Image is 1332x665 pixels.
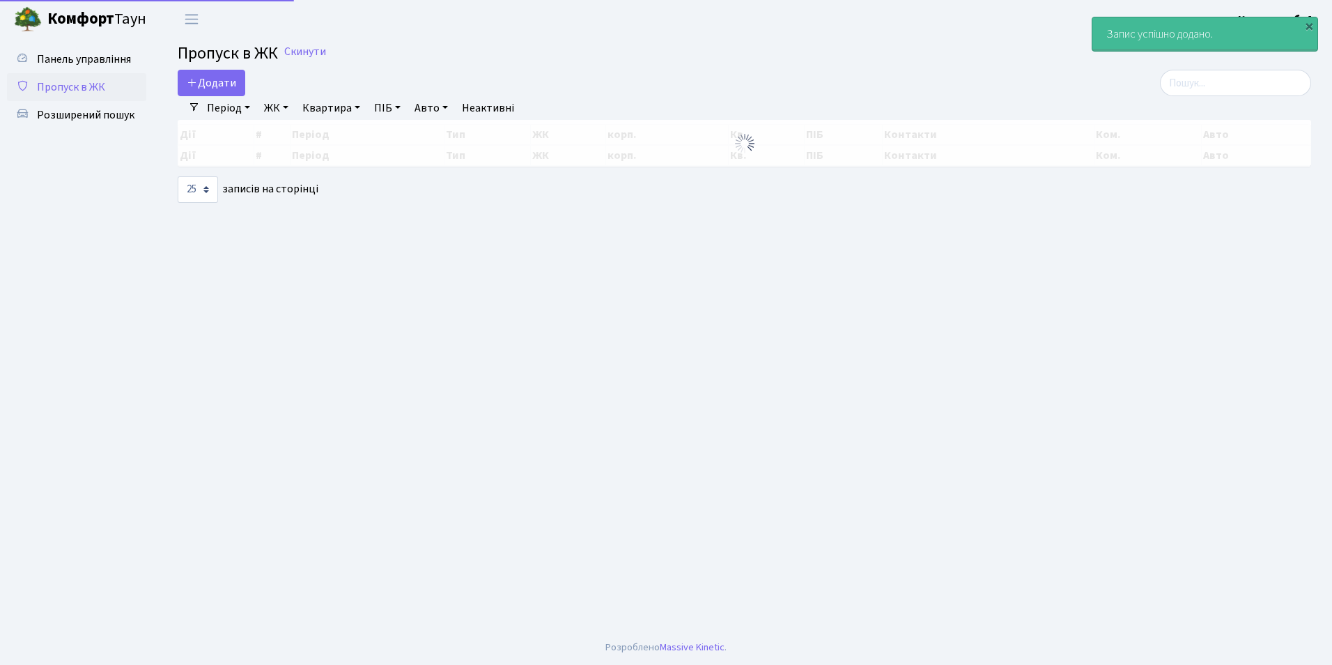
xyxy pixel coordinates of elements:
[7,73,146,101] a: Пропуск в ЖК
[178,176,218,203] select: записів на сторінці
[178,176,318,203] label: записів на сторінці
[14,6,42,33] img: logo.png
[284,45,326,59] a: Скинути
[1238,11,1315,28] a: Консьєрж б. 4.
[47,8,146,31] span: Таун
[187,75,236,91] span: Додати
[1302,19,1316,33] div: ×
[297,96,366,120] a: Квартира
[174,8,209,31] button: Переключити навігацію
[7,45,146,73] a: Панель управління
[7,101,146,129] a: Розширений пошук
[1238,12,1315,27] b: Консьєрж б. 4.
[47,8,114,30] b: Комфорт
[1092,17,1317,51] div: Запис успішно додано.
[734,132,756,155] img: Обробка...
[178,41,278,66] span: Пропуск в ЖК
[258,96,294,120] a: ЖК
[605,640,727,655] div: Розроблено .
[660,640,725,655] a: Massive Kinetic
[178,70,245,96] a: Додати
[37,79,105,95] span: Пропуск в ЖК
[456,96,520,120] a: Неактивні
[369,96,406,120] a: ПІБ
[409,96,454,120] a: Авто
[37,52,131,67] span: Панель управління
[37,107,134,123] span: Розширений пошук
[1160,70,1311,96] input: Пошук...
[201,96,256,120] a: Період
